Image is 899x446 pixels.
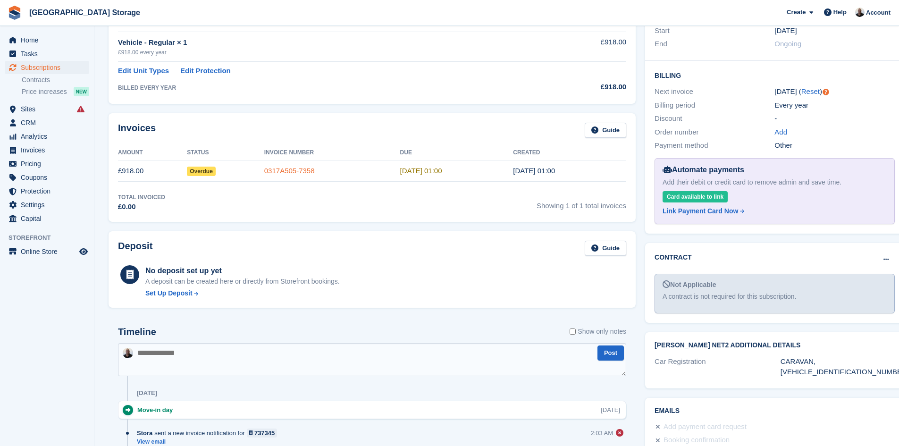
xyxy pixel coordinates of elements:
[5,143,89,157] a: menu
[180,66,231,76] a: Edit Protection
[5,198,89,211] a: menu
[21,143,77,157] span: Invoices
[532,82,626,93] div: £918.00
[137,389,157,397] div: [DATE]
[585,241,626,256] a: Guide
[590,429,613,438] div: 2:03 AM
[118,123,156,138] h2: Invoices
[664,435,730,446] div: Booking confirmation
[5,34,89,47] a: menu
[866,8,891,17] span: Account
[5,245,89,258] a: menu
[118,84,532,92] div: BILLED EVERY YEAR
[21,157,77,170] span: Pricing
[655,113,774,124] div: Discount
[137,429,152,438] span: Stora
[118,37,532,48] div: Vehicle - Regular × 1
[5,157,89,170] a: menu
[663,206,883,216] a: Link Payment Card Now
[400,145,513,160] th: Due
[655,140,774,151] div: Payment method
[655,127,774,138] div: Order number
[774,86,894,97] div: [DATE] ( )
[655,252,692,262] h2: Contract
[8,6,22,20] img: stora-icon-8386f47178a22dfd0bd8f6a31ec36ba5ce8667c1dd55bd0f319d3a0aa187defe.svg
[22,76,89,84] a: Contracts
[21,185,77,198] span: Protection
[822,88,830,96] div: Tooltip anchor
[21,34,77,47] span: Home
[655,25,774,36] div: Start
[513,167,555,175] time: 2025-08-25 00:00:30 UTC
[833,8,847,17] span: Help
[655,39,774,50] div: End
[118,66,169,76] a: Edit Unit Types
[5,185,89,198] a: menu
[774,113,894,124] div: -
[655,407,895,415] h2: Emails
[774,140,894,151] div: Other
[5,130,89,143] a: menu
[663,280,887,290] div: Not Applicable
[855,8,865,17] img: Keith Strivens
[774,40,801,48] span: Ongoing
[5,61,89,74] a: menu
[532,32,626,61] td: £918.00
[123,348,133,358] img: Keith Strivens
[118,327,156,337] h2: Timeline
[118,193,165,202] div: Total Invoiced
[597,345,624,361] button: Post
[5,212,89,225] a: menu
[400,167,442,175] time: 2025-08-26 00:00:00 UTC
[663,292,887,302] div: A contract is not required for this subscription.
[137,405,177,414] div: Move-in day
[21,171,77,184] span: Coupons
[801,87,820,95] a: Reset
[537,193,626,212] span: Showing 1 of 1 total invoices
[22,86,89,97] a: Price increases NEW
[21,102,77,116] span: Sites
[145,288,340,298] a: Set Up Deposit
[25,5,144,20] a: [GEOGRAPHIC_DATA] Storage
[187,167,216,176] span: Overdue
[5,102,89,116] a: menu
[655,86,774,97] div: Next invoice
[137,438,282,446] a: View email
[787,8,806,17] span: Create
[118,160,187,182] td: £918.00
[774,100,894,111] div: Every year
[570,327,626,337] label: Show only notes
[663,191,728,202] div: Card available to link
[774,127,787,138] a: Add
[601,405,620,414] div: [DATE]
[74,87,89,96] div: NEW
[78,246,89,257] a: Preview store
[145,288,193,298] div: Set Up Deposit
[21,130,77,143] span: Analytics
[21,47,77,60] span: Tasks
[21,212,77,225] span: Capital
[513,145,626,160] th: Created
[5,171,89,184] a: menu
[21,198,77,211] span: Settings
[118,241,152,256] h2: Deposit
[664,421,747,433] div: Add payment card request
[655,356,781,378] div: Car Registration
[118,145,187,160] th: Amount
[187,145,264,160] th: Status
[77,105,84,113] i: Smart entry sync failures have occurred
[264,145,400,160] th: Invoice Number
[254,429,275,438] div: 737345
[663,206,738,216] div: Link Payment Card Now
[145,265,340,277] div: No deposit set up yet
[21,61,77,74] span: Subscriptions
[137,429,282,438] div: sent a new invoice notification for
[145,277,340,286] p: A deposit can be created here or directly from Storefront bookings.
[22,87,67,96] span: Price increases
[264,167,315,175] a: 0317A505-7358
[655,100,774,111] div: Billing period
[655,70,895,80] h2: Billing
[774,25,797,36] time: 2025-08-25 00:00:00 UTC
[5,47,89,60] a: menu
[663,177,887,187] div: Add their debit or credit card to remove admin and save time.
